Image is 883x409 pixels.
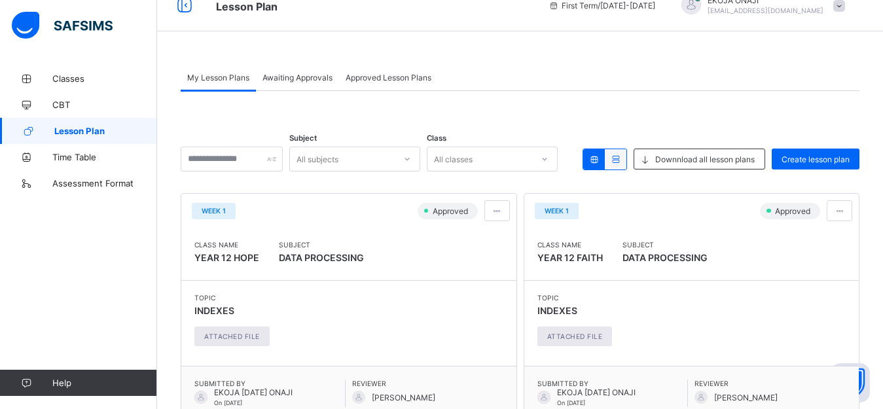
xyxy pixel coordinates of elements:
[431,206,472,216] span: Approved
[557,399,585,406] span: On [DATE]
[52,378,156,388] span: Help
[346,73,431,82] span: Approved Lesson Plans
[194,252,259,263] span: YEAR 12 HOPE
[194,241,259,249] span: Class Name
[622,249,708,267] span: DATA PROCESSING
[537,294,619,302] span: Topic
[655,154,755,164] span: Downnload all lesson plans
[352,380,503,387] span: Reviewer
[557,387,636,397] span: EKOJA [DATE] ONAJI
[194,294,276,302] span: Topic
[774,206,814,216] span: Approved
[194,380,345,387] span: Submitted By
[52,73,157,84] span: Classes
[297,147,338,171] div: All subjects
[187,73,249,82] span: My Lesson Plans
[547,332,603,340] span: attached file
[289,133,317,143] span: Subject
[214,387,293,397] span: EKOJA [DATE] ONAJI
[537,252,603,263] span: YEAR 12 FAITH
[214,399,242,406] span: On [DATE]
[262,73,333,82] span: Awaiting Approvals
[537,380,688,387] span: Submitted By
[279,241,364,249] span: Subject
[537,241,603,249] span: Class Name
[194,305,234,316] span: INDEXES
[279,249,364,267] span: DATA PROCESSING
[549,1,655,10] span: session/term information
[427,133,446,143] span: Class
[54,126,157,136] span: Lesson Plan
[694,380,846,387] span: Reviewer
[545,207,569,215] span: WEEK 1
[52,152,157,162] span: Time Table
[537,305,577,316] span: INDEXES
[202,207,226,215] span: WEEK 1
[52,99,157,110] span: CBT
[782,154,850,164] span: Create lesson plan
[12,12,113,39] img: safsims
[714,393,778,402] span: [PERSON_NAME]
[204,332,260,340] span: attached file
[622,241,708,249] span: Subject
[434,147,473,171] div: All classes
[52,178,157,188] span: Assessment Format
[708,7,823,14] span: [EMAIL_ADDRESS][DOMAIN_NAME]
[372,393,435,402] span: [PERSON_NAME]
